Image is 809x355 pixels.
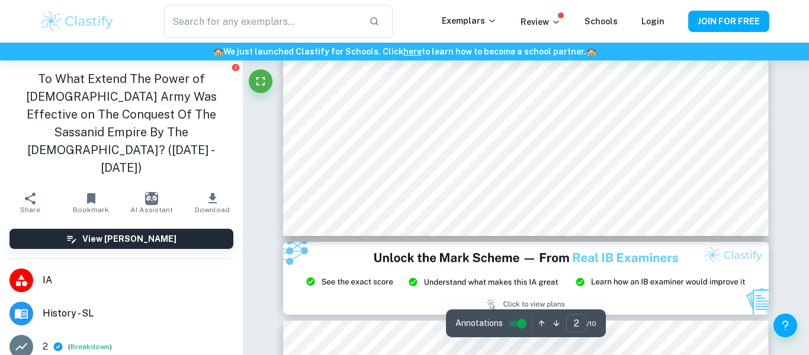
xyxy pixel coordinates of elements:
button: Help and Feedback [773,314,797,337]
span: / 10 [587,318,596,329]
a: here [403,47,422,56]
button: Bookmark [60,186,121,219]
span: Bookmark [73,206,109,214]
button: Fullscreen [249,69,272,93]
span: AI Assistant [130,206,173,214]
span: Annotations [455,317,503,330]
p: Exemplars [442,14,497,27]
button: Download [182,186,242,219]
button: JOIN FOR FREE [688,11,769,32]
a: Login [641,17,664,26]
span: 🏫 [213,47,223,56]
input: Search for any exemplars... [164,5,359,38]
img: Ad [283,242,769,315]
h1: To What Extend The Power of [DEMOGRAPHIC_DATA] Army Was Effective on The Conquest Of The Sassanid... [9,70,233,177]
button: Report issue [232,63,240,72]
img: Clastify logo [40,9,115,33]
span: History - SL [43,306,233,321]
h6: View [PERSON_NAME] [82,232,176,245]
img: AI Assistant [145,192,158,205]
button: View [PERSON_NAME] [9,229,233,249]
p: Review [521,15,561,28]
span: Share [20,206,40,214]
a: Schools [585,17,618,26]
p: 2 [43,340,48,354]
span: ( ) [68,341,112,353]
span: Download [195,206,230,214]
span: IA [43,273,233,287]
button: AI Assistant [121,186,182,219]
button: Breakdown [70,341,110,352]
span: 🏫 [586,47,596,56]
h6: We just launched Clastify for Schools. Click to learn how to become a school partner. [2,45,807,58]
